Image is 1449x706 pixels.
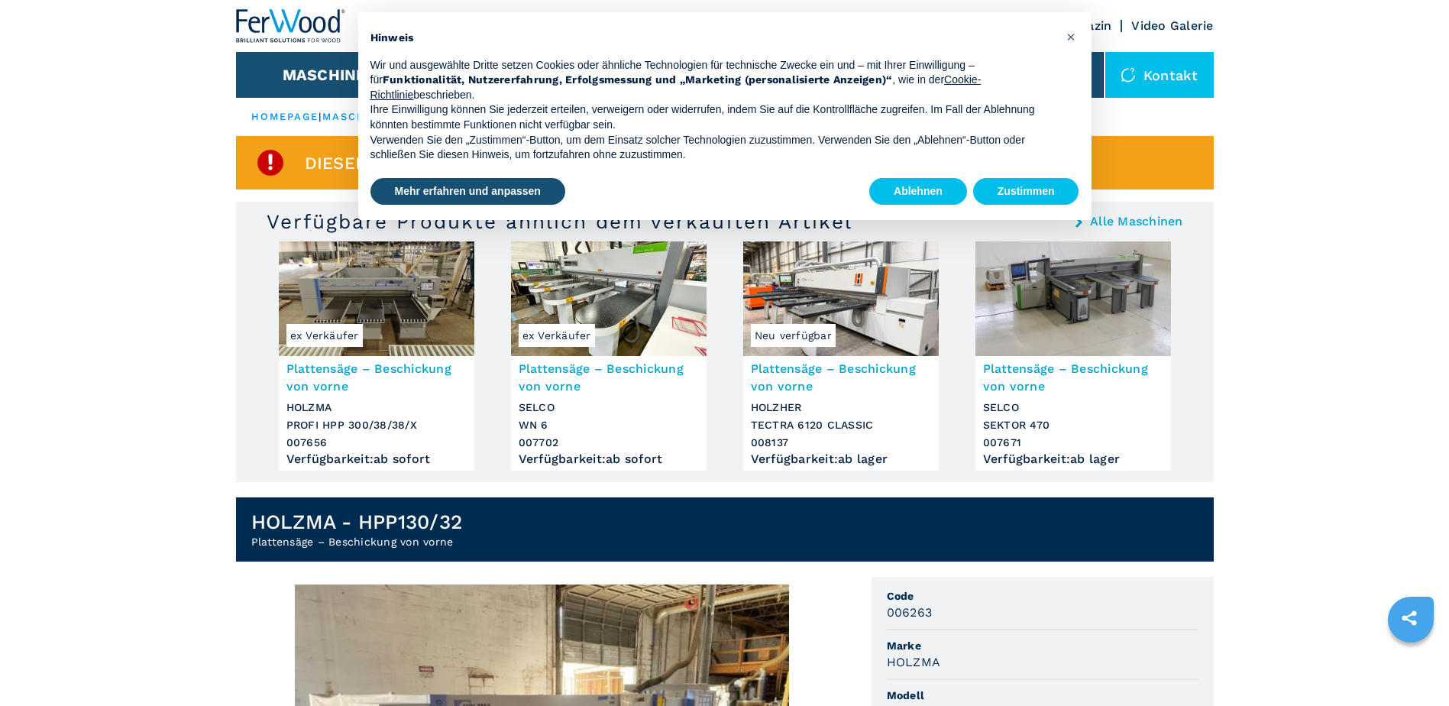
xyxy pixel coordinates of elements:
[519,399,699,452] h3: SELCO WN 6 007702
[370,58,1055,103] p: Wir und ausgewählte Dritte setzen Cookies oder ähnliche Technologien für technische Zwecke ein un...
[887,604,933,621] h3: 006263
[370,31,1055,46] h2: Hinweis
[251,510,463,534] h1: HOLZMA - HPP130/32
[751,455,931,463] div: Verfügbarkeit : ab lager
[743,241,939,356] img: Plattensäge – Beschickung von vorne HOLZHER TECTRA 6120 CLASSIC
[887,638,1198,653] span: Marke
[743,241,939,471] a: Plattensäge – Beschickung von vorne HOLZHER TECTRA 6120 CLASSICNeu verfügbarPlattensäge – Beschic...
[983,360,1163,395] h3: Plattensäge – Beschickung von vorne
[511,241,707,471] a: Plattensäge – Beschickung von vorne SELCO WN 6ex VerkäuferPlattensäge – Beschickung von vorneSELC...
[251,534,463,549] h2: Plattensäge – Beschickung von vorne
[370,102,1055,132] p: Ihre Einwilligung können Sie jederzeit erteilen, verweigern oder widerrufen, indem Sie auf die Ko...
[370,178,565,206] button: Mehr erfahren und anpassen
[370,133,1055,163] p: Verwenden Sie den „Zustimmen“-Button, um dem Einsatz solcher Technologien zuzustimmen. Verwenden ...
[383,73,893,86] strong: Funktionalität, Nutzererfahrung, Erfolgsmessung und „Marketing (personalisierte Anzeigen)“
[1121,67,1136,83] img: Kontakt
[267,209,852,234] h3: Verfügbare Produkte ähnlich dem verkauften Artikel
[1390,599,1428,637] a: sharethis
[751,360,931,395] h3: Plattensäge – Beschickung von vorne
[751,324,836,347] span: Neu verfügbar
[887,688,1198,703] span: Modell
[519,360,699,395] h3: Plattensäge – Beschickung von vorne
[236,9,346,43] img: Ferwood
[286,399,467,452] h3: HOLZMA PROFI HPP 300/38/38/X 007656
[975,241,1171,471] a: Plattensäge – Beschickung von vorne SELCO SEKTOR 470Plattensäge – Beschickung von vorneSELCOSEKTO...
[1090,215,1183,228] a: Alle Maschinen
[887,588,1198,604] span: Code
[286,455,467,463] div: Verfügbarkeit : ab sofort
[869,178,967,206] button: Ablehnen
[370,73,982,101] a: Cookie-Richtlinie
[519,324,595,347] span: ex Verkäufer
[305,154,647,172] span: Dieser Artikel ist bereits verkauft
[1105,52,1214,98] div: Kontakt
[973,178,1079,206] button: Zustimmen
[519,455,699,463] div: Verfügbarkeit : ab sofort
[286,324,363,347] span: ex Verkäufer
[286,360,467,395] h3: Plattensäge – Beschickung von vorne
[283,66,378,84] button: Maschinen
[279,241,474,356] img: Plattensäge – Beschickung von vorne HOLZMA PROFI HPP 300/38/38/X
[975,241,1171,356] img: Plattensäge – Beschickung von vorne SELCO SEKTOR 470
[322,111,397,122] a: maschinen
[983,455,1163,463] div: Verfügbarkeit : ab lager
[1059,24,1084,49] button: Schließen Sie diesen Hinweis
[255,147,286,178] img: SoldProduct
[1066,28,1075,46] span: ×
[511,241,707,356] img: Plattensäge – Beschickung von vorne SELCO WN 6
[279,241,474,471] a: Plattensäge – Beschickung von vorne HOLZMA PROFI HPP 300/38/38/Xex VerkäuferPlattensäge – Beschic...
[887,653,941,671] h3: HOLZMA
[751,399,931,452] h3: HOLZHER TECTRA 6120 CLASSIC 008137
[319,111,322,122] span: |
[251,111,319,122] a: HOMEPAGE
[983,399,1163,452] h3: SELCO SEKTOR 470 007671
[1131,18,1213,33] a: Video Galerie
